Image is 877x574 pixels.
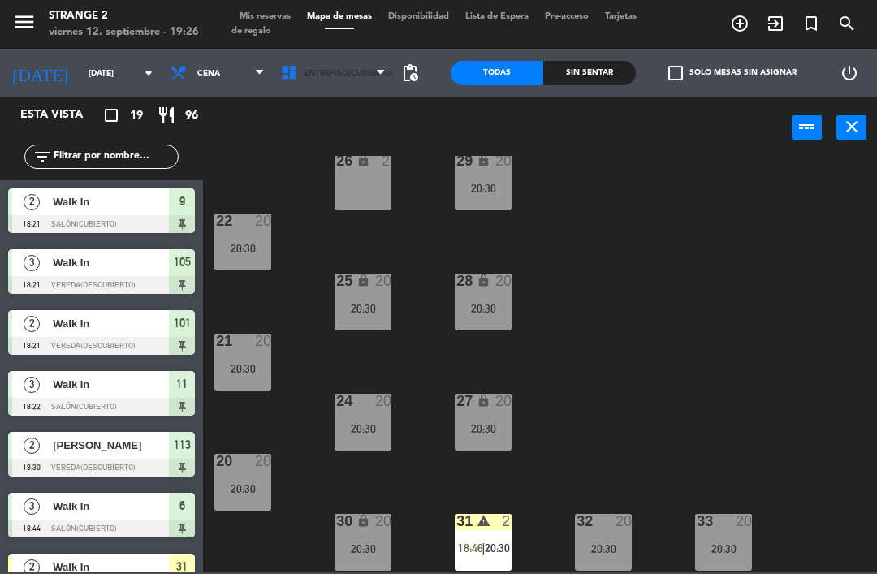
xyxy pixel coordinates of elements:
div: 20 [616,514,632,529]
span: Mapa de mesas [299,12,380,21]
div: Todas [451,61,543,85]
i: add_circle_outline [730,14,750,33]
span: RESERVAR MESA [722,10,758,37]
i: exit_to_app [766,14,785,33]
span: Pre-acceso [537,12,597,21]
div: 20:30 [455,423,512,434]
i: restaurant [157,106,176,125]
div: 20:30 [214,483,271,494]
button: close [836,115,866,140]
div: 20 [375,274,391,288]
span: Lista de Espera [457,12,537,21]
div: 2 [502,514,512,529]
div: 20 [255,334,271,348]
span: 19 [130,106,143,125]
label: Solo mesas sin asignar [668,66,797,80]
span: Cena [197,69,220,78]
div: 20:30 [335,423,391,434]
i: lock [477,394,490,408]
i: menu [12,10,37,34]
div: 32 [577,514,577,529]
span: 96 [185,106,198,125]
input: Filtrar por nombre... [52,148,178,166]
div: 25 [336,274,337,288]
span: Walk In [53,193,169,210]
span: 101 [174,313,191,333]
div: 21 [216,334,217,348]
div: 20:30 [455,303,512,314]
span: 11 [176,374,188,394]
span: Walk In [53,498,169,515]
div: 20 [375,514,391,529]
div: 20:30 [335,543,391,555]
i: lock [356,153,370,167]
div: viernes 12. septiembre - 19:26 [49,24,199,41]
span: check_box_outline_blank [668,66,683,80]
i: crop_square [102,106,121,125]
i: filter_list [32,147,52,166]
div: 20 [495,274,512,288]
span: [PERSON_NAME] [53,437,169,454]
div: 20 [736,514,752,529]
span: Disponibilidad [380,12,457,21]
span: Walk In [53,254,169,271]
span: WALK IN [758,10,793,37]
div: 20 [375,394,391,408]
div: Sin sentar [543,61,636,85]
div: 20 [495,153,512,168]
div: 20:30 [455,183,512,194]
i: warning [477,514,490,528]
button: power_input [792,115,822,140]
span: Walk In [53,315,169,332]
span: 3 [24,377,40,393]
span: Entrepiso(Cubierto) [304,69,393,78]
span: 9 [179,192,185,211]
i: search [837,14,857,33]
span: 3 [24,498,40,515]
span: 20:30 [485,542,510,555]
div: 20:30 [214,363,271,374]
span: 2 [24,194,40,210]
div: 20 [495,394,512,408]
div: 20 [255,214,271,228]
span: pending_actions [400,63,420,83]
span: | [482,542,485,555]
span: 105 [174,252,191,272]
div: 20:30 [335,303,391,314]
i: close [842,117,862,136]
div: 26 [336,153,337,168]
span: 2 [24,316,40,332]
div: 20 [255,454,271,468]
i: lock [477,274,490,287]
div: 20:30 [695,543,752,555]
span: Reserva especial [793,10,829,37]
i: lock [356,274,370,287]
i: power_settings_new [840,63,859,83]
div: 20:30 [575,543,632,555]
div: Esta vista [8,106,117,125]
i: arrow_drop_down [139,63,158,83]
button: menu [12,10,37,40]
span: BUSCAR [829,10,865,37]
i: power_input [797,117,817,136]
span: 3 [24,255,40,271]
span: 113 [174,435,191,455]
span: 6 [179,496,185,516]
div: 2 [382,153,391,168]
span: 18:46 [458,542,483,555]
span: Mis reservas [231,12,299,21]
i: turned_in_not [801,14,821,33]
div: 22 [216,214,217,228]
div: 30 [336,514,337,529]
div: 24 [336,394,337,408]
div: 20 [216,454,217,468]
div: Strange 2 [49,8,199,24]
div: 33 [697,514,698,529]
span: Walk In [53,376,169,393]
i: lock [477,153,490,167]
span: 2 [24,438,40,454]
